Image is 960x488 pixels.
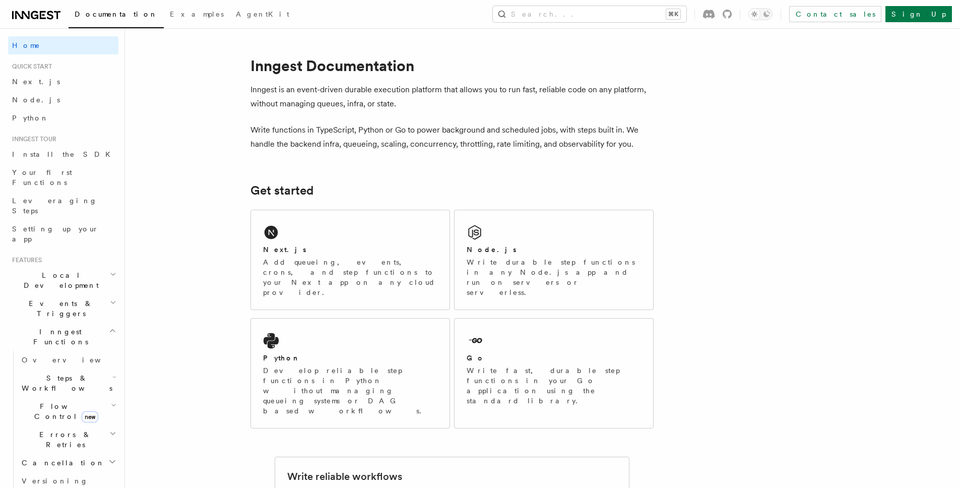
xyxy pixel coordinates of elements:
a: Python [8,109,118,127]
kbd: ⌘K [666,9,680,19]
a: Documentation [69,3,164,28]
p: Develop reliable step functions in Python without managing queueing systems or DAG based workflows. [263,365,437,416]
a: Node.js [8,91,118,109]
a: Home [8,36,118,54]
button: Errors & Retries [18,425,118,454]
a: AgentKit [230,3,295,27]
h2: Write reliable workflows [287,469,402,483]
a: Setting up your app [8,220,118,248]
span: Errors & Retries [18,430,109,450]
p: Write durable step functions in any Node.js app and run on servers or serverless. [467,257,641,297]
span: Inngest tour [8,135,56,143]
a: Your first Functions [8,163,118,192]
a: Next.jsAdd queueing, events, crons, and step functions to your Next app on any cloud provider. [250,210,450,310]
button: Cancellation [18,454,118,472]
h2: Next.js [263,245,306,255]
span: Documentation [75,10,158,18]
span: Leveraging Steps [12,197,97,215]
span: Versioning [22,477,88,485]
span: Setting up your app [12,225,99,243]
a: Node.jsWrite durable step functions in any Node.js app and run on servers or serverless. [454,210,654,310]
button: Events & Triggers [8,294,118,323]
h2: Python [263,353,300,363]
a: Install the SDK [8,145,118,163]
span: Python [12,114,49,122]
a: Sign Up [885,6,952,22]
span: Cancellation [18,458,105,468]
span: Quick start [8,63,52,71]
span: Examples [170,10,224,18]
span: Install the SDK [12,150,116,158]
span: Flow Control [18,401,111,421]
button: Inngest Functions [8,323,118,351]
span: Steps & Workflows [18,373,112,393]
span: Home [12,40,40,50]
a: Get started [250,184,313,198]
span: Your first Functions [12,168,72,187]
a: Next.js [8,73,118,91]
span: Node.js [12,96,60,104]
span: AgentKit [236,10,289,18]
span: Next.js [12,78,60,86]
span: Events & Triggers [8,298,110,319]
a: PythonDevelop reliable step functions in Python without managing queueing systems or DAG based wo... [250,318,450,429]
a: Leveraging Steps [8,192,118,220]
a: Examples [164,3,230,27]
p: Write fast, durable step functions in your Go application using the standard library. [467,365,641,406]
h1: Inngest Documentation [250,56,654,75]
p: Add queueing, events, crons, and step functions to your Next app on any cloud provider. [263,257,437,297]
button: Local Development [8,266,118,294]
h2: Node.js [467,245,517,255]
h2: Go [467,353,485,363]
span: new [82,411,98,422]
span: Overview [22,356,125,364]
p: Inngest is an event-driven durable execution platform that allows you to run fast, reliable code ... [250,83,654,111]
span: Features [8,256,42,264]
span: Local Development [8,270,110,290]
p: Write functions in TypeScript, Python or Go to power background and scheduled jobs, with steps bu... [250,123,654,151]
a: Contact sales [789,6,881,22]
a: Overview [18,351,118,369]
button: Toggle dark mode [748,8,773,20]
button: Flow Controlnew [18,397,118,425]
button: Search...⌘K [493,6,686,22]
a: GoWrite fast, durable step functions in your Go application using the standard library. [454,318,654,429]
button: Steps & Workflows [18,369,118,397]
span: Inngest Functions [8,327,109,347]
